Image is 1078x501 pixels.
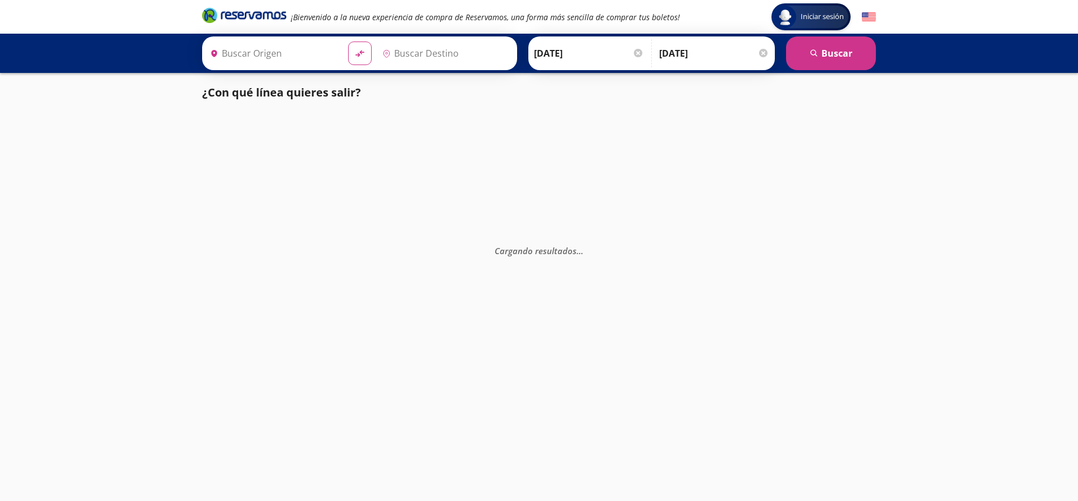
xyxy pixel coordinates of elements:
[202,7,286,24] i: Brand Logo
[205,39,339,67] input: Buscar Origen
[202,84,361,101] p: ¿Con qué línea quieres salir?
[579,245,581,256] span: .
[378,39,511,67] input: Buscar Destino
[581,245,583,256] span: .
[862,10,876,24] button: English
[786,36,876,70] button: Buscar
[796,11,848,22] span: Iniciar sesión
[291,12,680,22] em: ¡Bienvenido a la nueva experiencia de compra de Reservamos, una forma más sencilla de comprar tus...
[659,39,769,67] input: Opcional
[577,245,579,256] span: .
[495,245,583,256] em: Cargando resultados
[534,39,644,67] input: Elegir Fecha
[202,7,286,27] a: Brand Logo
